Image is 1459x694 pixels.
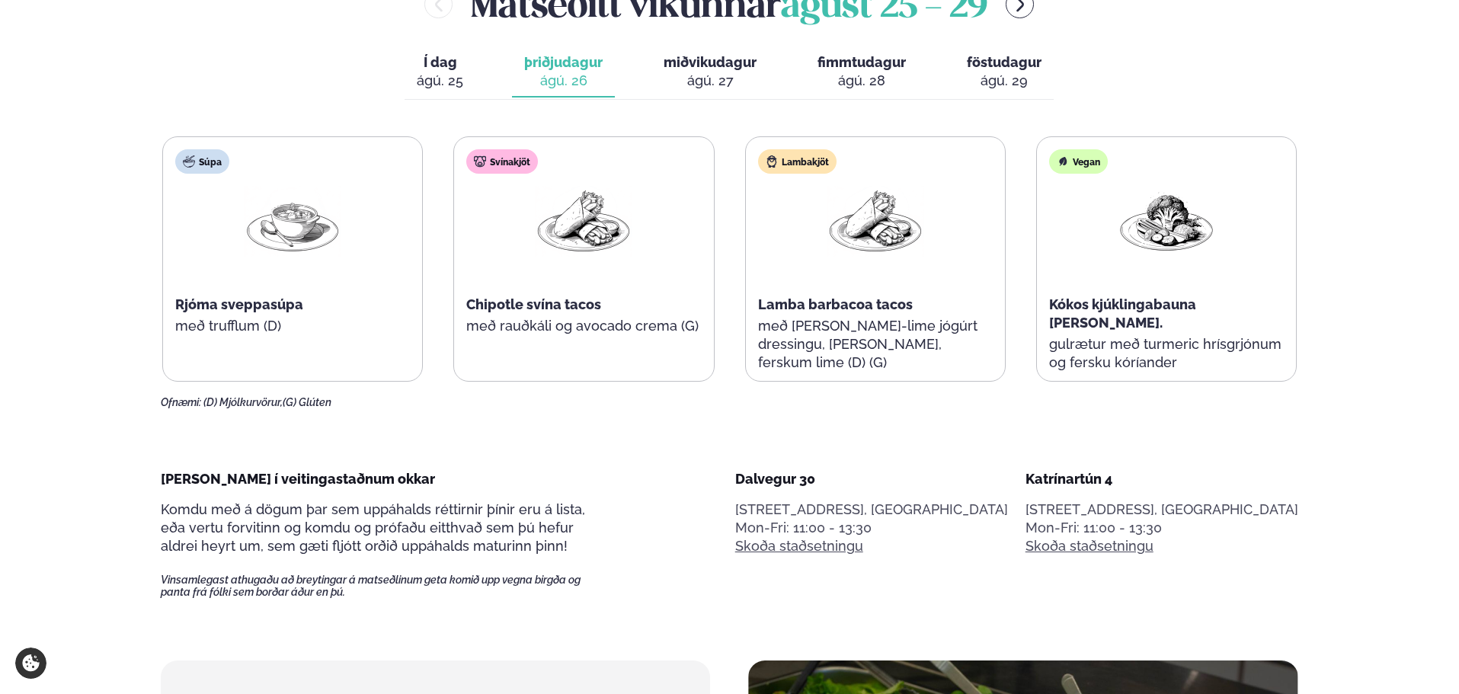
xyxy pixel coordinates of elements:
[203,396,283,408] span: (D) Mjólkurvörur,
[735,501,1008,519] p: [STREET_ADDRESS], [GEOGRAPHIC_DATA]
[524,72,603,90] div: ágú. 26
[735,470,1008,488] div: Dalvegur 30
[664,72,757,90] div: ágú. 27
[817,72,906,90] div: ágú. 28
[758,296,913,312] span: Lamba barbacoa tacos
[466,317,701,335] p: með rauðkáli og avocado crema (G)
[758,317,993,372] p: með [PERSON_NAME]-lime jógúrt dressingu, [PERSON_NAME], ferskum lime (D) (G)
[466,149,538,174] div: Svínakjöt
[161,574,607,598] span: Vinsamlegast athugaðu að breytingar á matseðlinum geta komið upp vegna birgða og panta frá fólki ...
[1118,186,1215,257] img: Vegan.png
[955,47,1054,98] button: föstudagur ágú. 29
[758,149,837,174] div: Lambakjöt
[466,296,601,312] span: Chipotle svína tacos
[535,186,632,257] img: Wraps.png
[283,396,331,408] span: (G) Glúten
[1057,155,1069,168] img: Vegan.svg
[175,149,229,174] div: Súpa
[817,54,906,70] span: fimmtudagur
[1049,296,1196,331] span: Kókos kjúklingabauna [PERSON_NAME].
[967,54,1041,70] span: föstudagur
[474,155,486,168] img: pork.svg
[512,47,615,98] button: þriðjudagur ágú. 26
[766,155,778,168] img: Lamb.svg
[1025,470,1298,488] div: Katrínartún 4
[1049,335,1284,372] p: gulrætur með turmeric hrísgrjónum og fersku kóríander
[735,519,1008,537] div: Mon-Fri: 11:00 - 13:30
[244,186,341,257] img: Soup.png
[161,396,201,408] span: Ofnæmi:
[417,72,463,90] div: ágú. 25
[161,501,585,554] span: Komdu með á dögum þar sem uppáhalds réttirnir þínir eru á lista, eða vertu forvitinn og komdu og ...
[175,296,303,312] span: Rjóma sveppasúpa
[1025,519,1298,537] div: Mon-Fri: 11:00 - 13:30
[161,471,435,487] span: [PERSON_NAME] í veitingastaðnum okkar
[735,537,863,555] a: Skoða staðsetningu
[183,155,195,168] img: soup.svg
[1025,537,1153,555] a: Skoða staðsetningu
[15,648,46,679] a: Cookie settings
[1049,149,1108,174] div: Vegan
[524,54,603,70] span: þriðjudagur
[1025,501,1298,519] p: [STREET_ADDRESS], [GEOGRAPHIC_DATA]
[405,47,475,98] button: Í dag ágú. 25
[175,317,410,335] p: með trufflum (D)
[805,47,918,98] button: fimmtudagur ágú. 28
[651,47,769,98] button: miðvikudagur ágú. 27
[827,186,924,257] img: Wraps.png
[664,54,757,70] span: miðvikudagur
[967,72,1041,90] div: ágú. 29
[417,53,463,72] span: Í dag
